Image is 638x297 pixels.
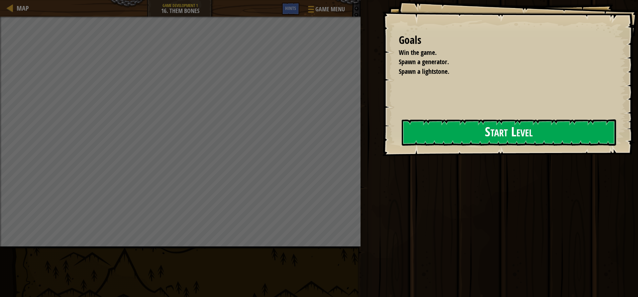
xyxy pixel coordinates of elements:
a: Map [13,4,29,13]
span: Spawn a generator. [399,57,449,66]
span: Spawn a lightstone. [399,67,449,76]
li: Spawn a generator. [390,57,613,67]
span: Game Menu [315,5,345,14]
div: Goals [399,33,615,48]
span: Win the game. [399,48,437,57]
span: Hints [285,5,296,11]
span: Map [17,4,29,13]
li: Win the game. [390,48,613,58]
li: Spawn a lightstone. [390,67,613,76]
button: Start Level [402,119,616,146]
button: Game Menu [303,3,349,18]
